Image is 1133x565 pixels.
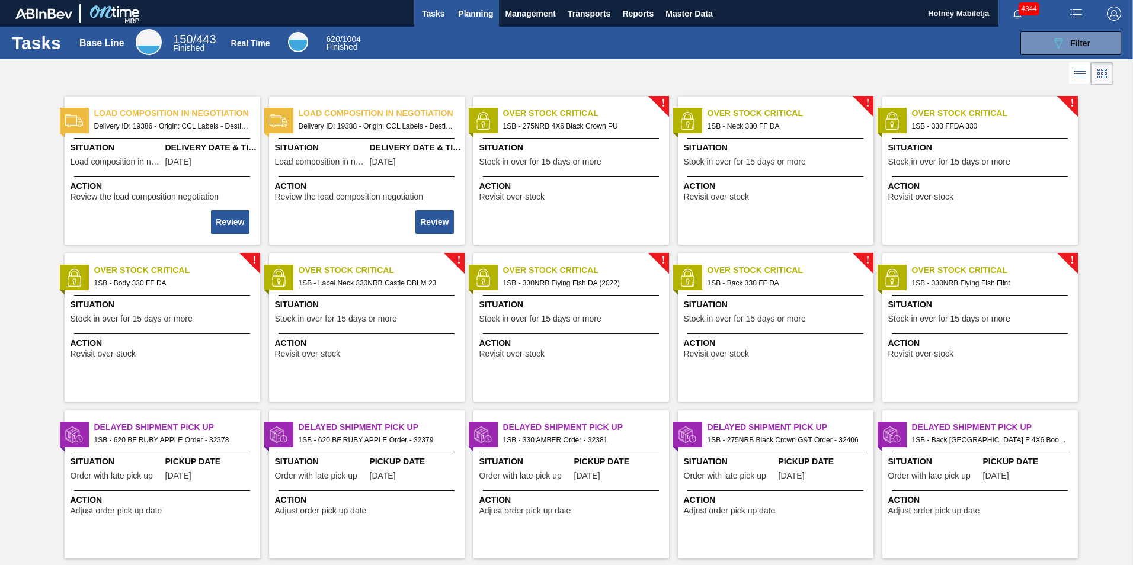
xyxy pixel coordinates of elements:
[479,494,666,506] span: Action
[912,434,1068,447] span: 1SB - Back 330NRB Castle F 4X6 Booster 2 Order - 32481
[888,192,953,201] span: Revisit over-stock
[370,471,396,480] span: 10/03/2025
[912,277,1068,290] span: 1SB - 330NRB Flying Fish Flint
[983,455,1075,468] span: Pickup Date
[912,107,1078,120] span: Over Stock Critical
[479,337,666,349] span: Action
[479,471,562,480] span: Order with late pick up
[912,421,1078,434] span: Delayed Shipment Pick Up
[678,269,696,287] img: status
[684,337,870,349] span: Action
[94,277,251,290] span: 1SB - Body 330 FF DA
[370,158,396,166] span: 10/01/2025,
[71,494,257,506] span: Action
[1070,256,1074,265] span: !
[417,209,455,235] div: Complete task: 2276283
[503,421,669,434] span: Delayed Shipment Pick Up
[708,107,873,120] span: Over Stock Critical
[684,314,806,323] span: Stock in over for 15 days or more
[888,349,953,358] span: Revisit over-stock
[71,142,162,154] span: Situation
[212,209,250,235] div: Complete task: 2276282
[275,192,424,201] span: Review the load composition negotiation
[866,99,869,108] span: !
[457,256,460,265] span: !
[415,210,453,234] button: Review
[684,158,806,166] span: Stock in over for 15 days or more
[71,349,136,358] span: Revisit over-stock
[252,256,256,265] span: !
[370,455,462,468] span: Pickup Date
[684,298,870,311] span: Situation
[888,455,980,468] span: Situation
[275,455,367,468] span: Situation
[883,112,901,130] img: status
[327,36,361,51] div: Real Time
[299,421,465,434] span: Delayed Shipment Pick Up
[505,7,556,21] span: Management
[503,120,660,133] span: 1SB - 275NRB 4X6 Black Crown PU
[94,264,260,277] span: Over Stock Critical
[779,455,870,468] span: Pickup Date
[299,434,455,447] span: 1SB - 620 BF RUBY APPLE Order - 32379
[12,36,64,50] h1: Tasks
[173,33,216,46] span: / 443
[299,107,465,120] span: Load composition in negotiation
[275,337,462,349] span: Action
[779,471,805,480] span: 10/02/2025
[912,120,1068,133] span: 1SB - 330 FFDA 330
[888,314,1010,323] span: Stock in over for 15 days or more
[15,8,72,19] img: TNhmsLtSVTkK8tSr43FrP2fwEKptu5GPRR3wAAAABJRU5ErkJggg==
[883,269,901,287] img: status
[661,256,665,265] span: !
[661,99,665,108] span: !
[211,210,249,234] button: Review
[94,107,260,120] span: Load composition in negotiation
[503,277,660,290] span: 1SB - 330NRB Flying Fish DA (2022)
[231,38,270,48] div: Real Time
[474,112,492,130] img: status
[684,192,749,201] span: Revisit over-stock
[684,506,776,515] span: Adjust order pick up date
[270,269,287,287] img: status
[173,34,216,52] div: Base Line
[275,471,357,480] span: Order with late pick up
[1070,38,1090,48] span: Filter
[998,5,1036,22] button: Notifications
[327,34,340,44] span: 620
[94,434,251,447] span: 1SB - 620 BF RUBY APPLE Order - 32378
[684,180,870,192] span: Action
[684,349,749,358] span: Revisit over-stock
[678,426,696,444] img: status
[474,426,492,444] img: status
[708,277,864,290] span: 1SB - Back 330 FF DA
[866,256,869,265] span: !
[503,107,669,120] span: Over Stock Critical
[888,298,1075,311] span: Situation
[299,277,455,290] span: 1SB - Label Neck 330NRB Castle DBLM 23
[888,158,1010,166] span: Stock in over for 15 days or more
[1091,62,1113,85] div: Card Vision
[479,192,545,201] span: Revisit over-stock
[684,455,776,468] span: Situation
[888,494,1075,506] span: Action
[71,337,257,349] span: Action
[71,158,162,166] span: Load composition in negotiation
[327,42,358,52] span: Finished
[299,264,465,277] span: Over Stock Critical
[479,455,571,468] span: Situation
[665,7,712,21] span: Master Data
[275,506,367,515] span: Adjust order pick up date
[275,180,462,192] span: Action
[1019,2,1039,15] span: 4344
[479,158,601,166] span: Stock in over for 15 days or more
[684,494,870,506] span: Action
[503,434,660,447] span: 1SB - 330 AMBER Order - 32381
[479,142,666,154] span: Situation
[71,192,219,201] span: Review the load composition negotiation
[622,7,654,21] span: Reports
[503,264,669,277] span: Over Stock Critical
[270,426,287,444] img: status
[458,7,493,21] span: Planning
[479,314,601,323] span: Stock in over for 15 days or more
